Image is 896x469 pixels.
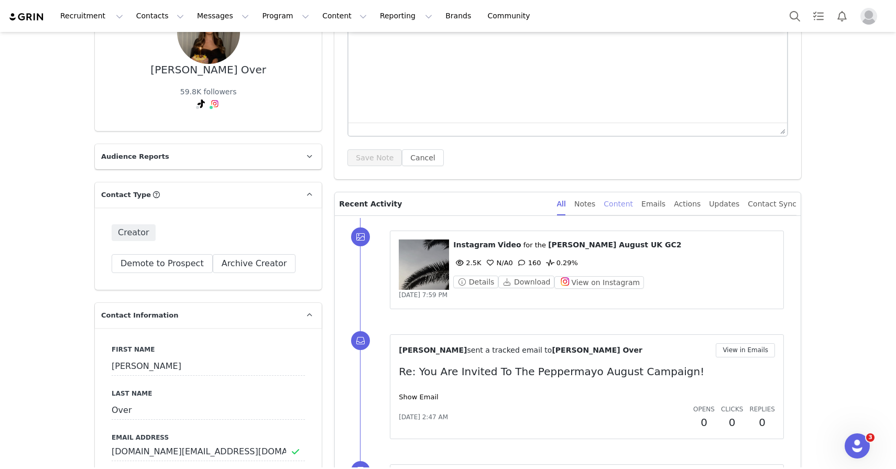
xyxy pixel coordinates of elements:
span: 0.29% [544,259,578,267]
span: [DATE] 7:59 PM [399,291,447,299]
span: Video [498,241,521,249]
div: Notes [574,192,595,216]
span: Opens [693,406,715,413]
a: Community [482,4,541,28]
h2: 0 [749,415,775,430]
iframe: Intercom live chat [845,433,870,459]
div: [PERSON_NAME] Over [150,64,266,76]
button: Profile [854,8,888,25]
label: Last Name [112,389,305,398]
h2: 0 [721,415,743,430]
span: Audience Reports [101,151,169,162]
span: 0 [484,259,513,267]
span: sent a tracked email to [467,346,552,354]
img: 4d37239e-9a19-4d6d-bf34-20c841f4c2de.jpg [177,1,240,64]
a: Tasks [807,4,830,28]
button: Download [498,276,554,288]
button: Search [783,4,806,28]
span: 2.5K [453,259,481,267]
div: Content [604,192,633,216]
span: Clicks [721,406,743,413]
span: Contact Type [101,190,151,200]
a: Show Email [399,393,438,401]
span: [DATE] 2:47 AM [399,412,448,422]
div: Press the Up and Down arrow keys to resize the editor. [776,123,787,136]
label: Email Address [112,433,305,442]
button: Messages [191,4,255,28]
p: Re: You Are Invited To The Peppermayo August Campaign! [399,364,775,379]
button: Reporting [374,4,439,28]
div: Contact Sync [748,192,796,216]
button: Archive Creator [213,254,296,273]
img: instagram.svg [211,100,219,108]
button: View on Instagram [554,276,644,289]
span: [PERSON_NAME] August UK GC2 [548,241,681,249]
p: Recent Activity [339,192,548,215]
button: Details [453,276,498,288]
h2: 0 [693,415,715,430]
div: All [557,192,566,216]
img: grin logo [8,12,45,22]
span: 160 [516,259,541,267]
button: Save Note [347,149,402,166]
button: Notifications [831,4,854,28]
span: [PERSON_NAME] [399,346,467,354]
div: Emails [641,192,665,216]
span: Creator [112,224,156,241]
button: Cancel [402,149,443,166]
div: 59.8K followers [180,86,237,97]
div: Updates [709,192,739,216]
button: View in Emails [716,343,775,357]
p: ⁨ ⁩ ⁨ ⁩ for the ⁨ ⁩ [453,239,775,250]
span: Contact Information [101,310,178,321]
button: Demote to Prospect [112,254,213,273]
img: placeholder-profile.jpg [860,8,877,25]
iframe: Rich Text Area [348,31,787,123]
input: Email Address [112,442,305,461]
label: First Name [112,345,305,354]
span: [PERSON_NAME] Over [552,346,642,354]
a: View on Instagram [554,278,644,286]
span: 3 [866,433,875,442]
span: Replies [749,406,775,413]
div: Actions [674,192,701,216]
button: Content [316,4,373,28]
span: N/A [484,259,509,267]
button: Contacts [130,4,190,28]
button: Recruitment [54,4,129,28]
a: Brands [439,4,480,28]
button: Program [256,4,315,28]
span: Instagram [453,241,496,249]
